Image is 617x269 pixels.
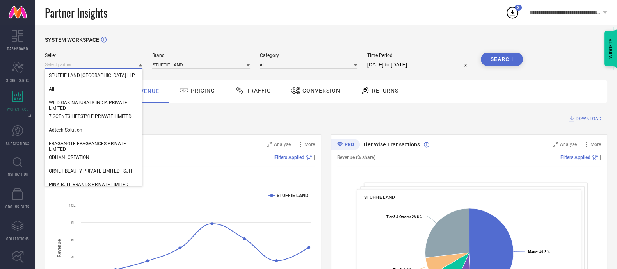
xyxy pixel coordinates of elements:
input: Select partner [45,61,142,69]
span: Brand [152,53,250,58]
span: WILD OAK NATURALS INDIA PRIVATE LIMITED [49,100,139,111]
span: Partner Insights [45,5,107,21]
div: Adtech Solution [45,123,142,137]
text: STUFFIE LAND [277,193,308,198]
div: ORNET BEAUTY PRIVATE LIMITED - SJIT [45,164,142,178]
text: 6L [71,238,76,242]
div: 7 SCENTS LIFESTYLE PRIVATE LIMITED [45,110,142,123]
div: FRAGANOTE FRAGRANCES PRIVATE LIMITED [45,137,142,156]
span: INSPIRATION [7,171,28,177]
span: 7 SCENTS LIFESTYLE PRIVATE LIMITED [49,114,132,119]
span: Seller [45,53,142,58]
span: More [304,142,315,147]
div: PINK BULL BRANDS PRIVATE LIMITED [45,178,142,191]
span: SYSTEM WORKSPACE [45,37,99,43]
text: : 49.3 % [528,250,550,254]
span: | [600,155,601,160]
span: Adtech Solution [49,127,82,133]
span: STUFFIE LAND [GEOGRAPHIC_DATA] LLP [49,73,135,78]
div: WILD OAK NATURALS INDIA PRIVATE LIMITED [45,96,142,115]
div: STUFFIE LAND INDIA LLP [45,69,142,82]
span: Time Period [367,53,471,58]
span: All [49,86,54,92]
text: 8L [71,221,76,225]
span: WORKSPACE [7,106,28,112]
span: SCORECARDS [6,77,29,83]
span: Tier Wise Transactions [363,141,420,148]
span: SUGGESTIONS [6,141,30,146]
span: DOWNLOAD [576,115,601,123]
span: Revenue (% share) [337,155,375,160]
span: More [590,142,601,147]
span: | [314,155,315,160]
span: ODHANI CREATION [49,155,89,160]
span: STUFFIE LAND [364,194,395,200]
span: Filters Applied [560,155,590,160]
span: Category [260,53,357,58]
svg: Zoom [553,142,558,147]
tspan: Metro [528,250,537,254]
span: 2 [517,5,519,10]
button: Search [481,53,523,66]
span: Pricing [191,87,215,94]
text: 4L [71,255,76,259]
tspan: Revenue [57,239,62,257]
span: Analyse [274,142,291,147]
div: All [45,82,142,96]
span: Traffic [247,87,271,94]
span: CDC INSIGHTS [5,204,30,210]
div: ODHANI CREATION [45,151,142,164]
span: Filters Applied [274,155,304,160]
div: Open download list [505,5,519,20]
svg: Zoom [267,142,272,147]
tspan: Tier 3 & Others [386,215,410,219]
span: PINK BULL BRANDS PRIVATE LIMITED [49,182,128,187]
input: Select time period [367,60,471,69]
span: DASHBOARD [7,46,28,52]
div: Premium [331,139,360,151]
span: Analyse [560,142,577,147]
text: 10L [69,203,76,207]
span: Conversion [302,87,340,94]
span: Revenue [133,88,159,94]
text: : 26.8 % [386,215,422,219]
span: Returns [372,87,398,94]
span: FRAGANOTE FRAGRANCES PRIVATE LIMITED [49,141,139,152]
span: ORNET BEAUTY PRIVATE LIMITED - SJIT [49,168,133,174]
span: COLLECTIONS [6,236,29,242]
